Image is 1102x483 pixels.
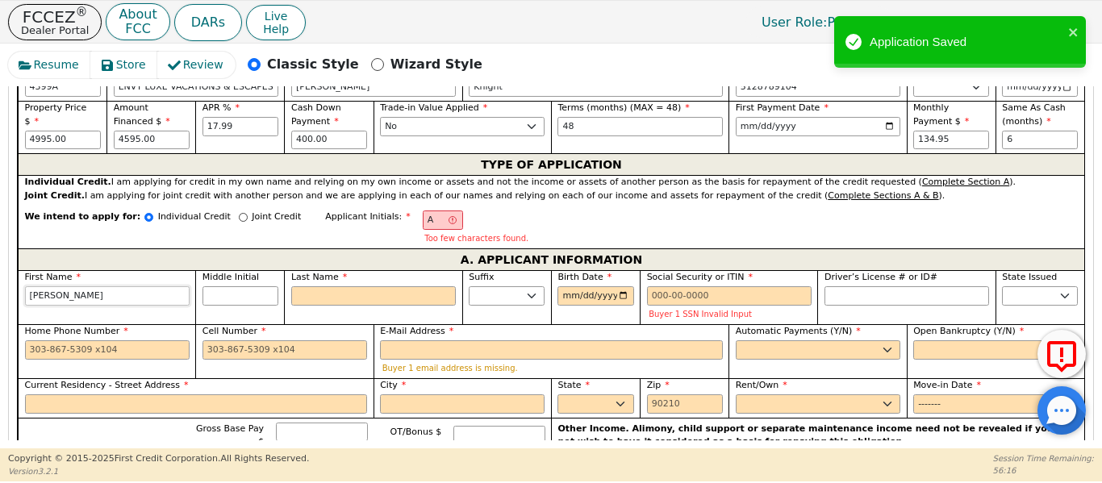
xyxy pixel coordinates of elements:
[469,272,494,282] span: Suffix
[119,8,157,21] p: About
[762,15,827,30] span: User Role :
[1002,78,1078,98] input: YYYY-MM-DD
[913,102,969,127] span: Monthly Payment $
[196,423,264,448] span: Gross Base Pay $
[745,6,893,38] p: Primary
[461,249,642,270] span: A. APPLICANT INFORMATION
[649,310,809,319] p: Buyer 1 SSN Invalid Input
[114,102,170,127] span: Amount Financed $
[267,55,359,74] p: Classic Style
[25,340,190,360] input: 303-867-5309 x104
[220,453,309,464] span: All Rights Reserved.
[25,177,111,187] strong: Individual Credit.
[202,340,367,360] input: 303-867-5309 x104
[736,102,829,113] span: First Payment Date
[390,427,442,437] span: OT/Bonus $
[424,234,528,243] p: Too few characters found.
[246,5,306,40] button: LiveHelp
[557,272,612,282] span: Birth Date
[21,25,89,35] p: Dealer Portal
[25,102,87,127] span: Property Price $
[736,326,861,336] span: Automatic Payments (Y/N)
[25,272,81,282] span: First Name
[76,5,88,19] sup: ®
[8,452,309,466] p: Copyright © 2015- 2025 First Credit Corporation.
[291,102,341,127] span: Cash Down Payment
[647,272,753,282] span: Social Security or ITIN
[8,465,309,477] p: Version 3.2.1
[263,10,289,23] span: Live
[119,23,157,35] p: FCC
[25,326,128,336] span: Home Phone Number
[106,3,169,41] button: AboutFCC
[25,210,141,248] span: We intend to apply for:
[647,380,670,390] span: Zip
[736,380,787,390] span: Rent/Own
[174,4,242,41] button: DARs
[481,154,622,175] span: TYPE OF APPLICATION
[993,452,1094,464] p: Session Time Remaining:
[325,211,411,222] span: Applicant Initials:
[647,394,723,414] input: 90210
[252,210,301,224] p: Joint Credit
[558,423,1079,449] p: Other Income. Alimony, child support or separate maintenance income need not be revealed if you d...
[913,394,1078,414] input: YYYY-MM-DD
[8,52,91,78] button: Resume
[116,56,146,73] span: Store
[897,10,1094,35] button: 4399A:[PERSON_NAME]
[993,464,1094,477] p: 56:16
[390,55,482,74] p: Wizard Style
[1002,102,1066,127] span: Same As Cash (months)
[922,177,1009,187] u: Complete Section A
[380,102,487,113] span: Trade-in Value Applied
[1002,272,1057,282] span: State Issued
[202,102,240,113] span: APR %
[291,272,347,282] span: Last Name
[1037,330,1086,378] button: Report Error to FCC
[263,23,289,35] span: Help
[913,131,989,150] input: Hint: 134.95
[25,190,85,201] strong: Joint Credit.
[34,56,79,73] span: Resume
[382,364,721,373] p: Buyer 1 email address is missing.
[183,56,223,73] span: Review
[380,326,453,336] span: E-Mail Address
[380,380,406,390] span: City
[25,189,1079,203] div: I am applying for joint credit with another person and we are applying in each of our names and r...
[202,326,266,336] span: Cell Number
[870,33,1063,52] div: Application Saved
[745,6,893,38] a: User Role:Primary
[25,380,189,390] span: Current Residency - Street Address
[157,52,236,78] button: Review
[913,380,981,390] span: Move-in Date
[1002,131,1078,150] input: 0
[557,380,590,390] span: State
[736,117,900,136] input: YYYY-MM-DD
[557,102,681,113] span: Terms (months) (MAX = 48)
[828,190,938,201] u: Complete Sections A & B
[824,272,937,282] span: Driver’s License # or ID#
[8,4,102,40] button: FCCEZ®Dealer Portal
[158,210,231,224] p: Individual Credit
[557,286,633,306] input: YYYY-MM-DD
[1068,23,1079,41] button: close
[90,52,158,78] button: Store
[647,286,812,306] input: 000-00-0000
[21,9,89,25] p: FCCEZ
[913,326,1024,336] span: Open Bankruptcy (Y/N)
[25,176,1079,189] div: I am applying for credit in my own name and relying on my own income or assets and not the income...
[202,272,259,282] span: Middle Initial
[202,117,278,136] input: xx.xx%
[736,78,900,98] input: 303-867-5309 x104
